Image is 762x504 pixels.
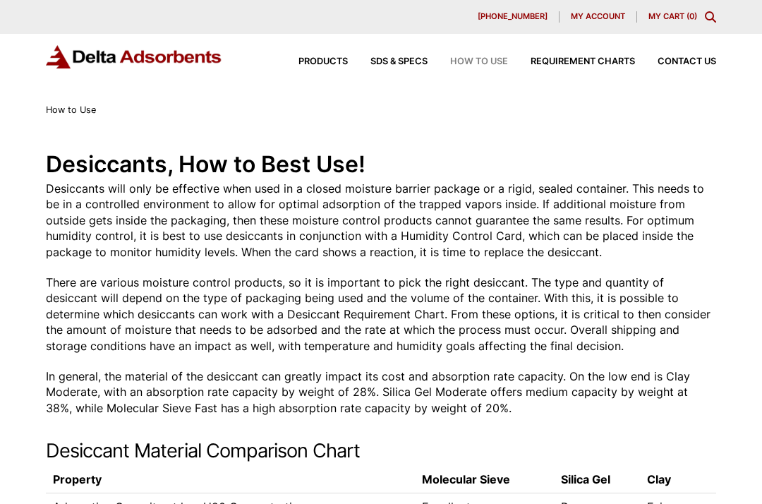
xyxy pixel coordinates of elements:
th: Property [46,467,415,493]
th: Clay [640,467,716,493]
a: Contact Us [635,57,716,66]
span: Contact Us [658,57,716,66]
span: How to Use [450,57,508,66]
a: My Cart (0) [648,11,697,21]
img: Delta Adsorbents [46,45,222,68]
span: 0 [689,11,694,21]
span: [PHONE_NUMBER] [478,13,548,20]
span: How to Use [46,104,96,115]
a: SDS & SPECS [348,57,428,66]
th: Silica Gel [554,467,640,493]
a: Products [276,57,348,66]
a: My account [560,11,637,23]
h1: Desiccants, How to Best Use! [46,149,716,181]
span: My account [571,13,625,20]
span: SDS & SPECS [370,57,428,66]
span: Products [298,57,348,66]
p: In general, the material of the desiccant can greatly impact its cost and absorption rate capacit... [46,368,716,416]
a: How to Use [428,57,508,66]
p: There are various moisture control products, so it is important to pick the right desiccant. The ... [46,275,716,354]
h2: Desiccant Material Comparison Chart [46,440,716,463]
span: Requirement Charts [531,57,635,66]
p: Desiccants will only be effective when used in a closed moisture barrier package or a rigid, seal... [46,181,716,260]
th: Molecular Sieve [415,467,554,493]
a: [PHONE_NUMBER] [466,11,560,23]
a: Requirement Charts [508,57,635,66]
div: Toggle Modal Content [705,11,716,23]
